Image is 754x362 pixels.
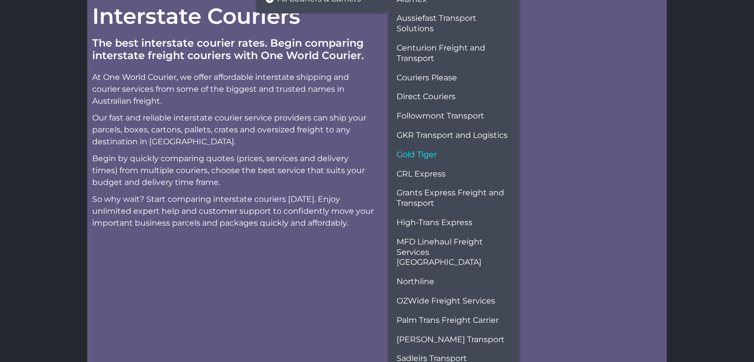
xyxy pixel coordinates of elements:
span: Northline [397,277,434,287]
h2: Interstate Couriers [92,5,374,27]
a: Palm Trans Freight Carrier [393,311,515,330]
a: CRL Express [393,165,515,184]
span: High-Trans Express [397,218,472,228]
a: Centurion Freight and Transport [393,39,515,68]
span: OZWide Freight Services [397,296,495,306]
a: Grants Express Freight and Transport [393,183,515,213]
span: [PERSON_NAME] Transport [397,335,505,345]
span: CRL Express [397,169,446,180]
a: High-Trans Express [393,213,515,233]
span: Direct Couriers [397,92,456,102]
a: Couriers Please [393,68,515,88]
span: GKR Transport and Logistics [397,130,508,141]
a: GKR Transport and Logistics [393,126,515,145]
span: MFD Linehaul Freight Services [GEOGRAPHIC_DATA] [397,237,511,268]
a: [PERSON_NAME] Transport [393,330,515,350]
span: Palm Trans Freight Carrier [397,315,499,326]
a: Northline [393,272,515,292]
span: Grants Express Freight and Transport [397,188,511,209]
a: OZWide Freight Services [393,292,515,311]
a: Direct Couriers [393,87,515,107]
p: Begin by quickly comparing quotes (prices, services and delivery times) from multiple couriers, c... [92,153,374,188]
span: Centurion Freight and Transport [397,43,511,64]
a: MFD Linehaul Freight Services [GEOGRAPHIC_DATA] [393,233,515,272]
span: Aussiefast Transport Solutions [397,13,511,34]
h2: The best interstate courier rates. Begin comparing interstate freight couriers with One World Cou... [92,37,374,61]
a: Gold Tiger [393,145,515,165]
span: Gold Tiger [397,150,437,160]
span: Couriers Please [397,73,457,83]
p: Our fast and reliable interstate courier service providers can ship your parcels, boxes, cartons,... [92,112,374,148]
a: Followmont Transport [393,107,515,126]
a: Aussiefast Transport Solutions [393,9,515,39]
p: At One World Courier, we offer affordable interstate shipping and courier services from some of t... [92,71,374,107]
p: So why wait? Start comparing interstate couriers [DATE]. Enjoy unlimited expert help and customer... [92,193,374,229]
span: Followmont Transport [397,111,484,121]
